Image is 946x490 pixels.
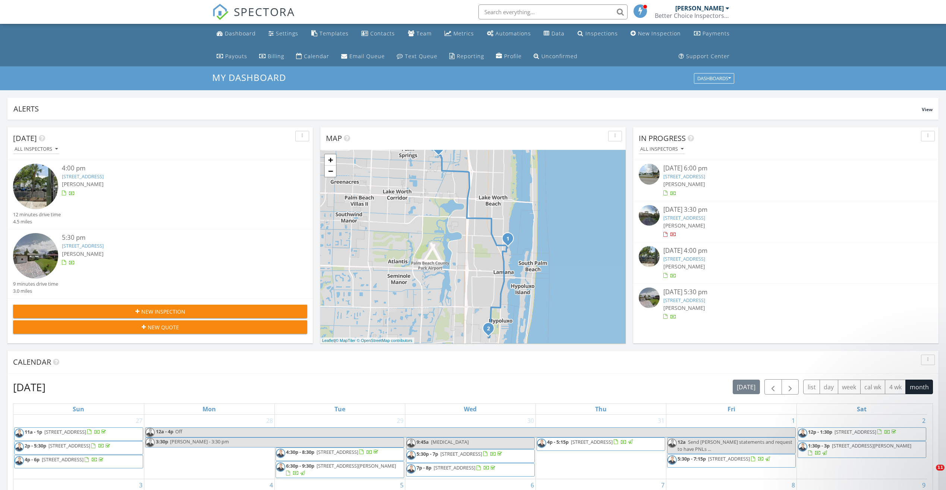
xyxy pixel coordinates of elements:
img: cliff_picture.jpg [145,428,155,437]
a: New Inspection [628,27,684,41]
div: Automations [496,30,531,37]
div: 4:00 pm [62,164,283,173]
a: Inspections [575,27,621,41]
i: 1 [506,236,509,242]
img: cliff_picture.jpg [276,462,285,472]
span: 3:30p [155,438,169,447]
div: 5:30 pm [62,233,283,242]
a: 5:30p - 7p [STREET_ADDRESS] [417,450,503,457]
span: [STREET_ADDRESS] [44,428,86,435]
a: Automations (Basic) [484,27,534,41]
a: Dashboard [214,27,259,41]
span: [STREET_ADDRESS] [708,455,750,462]
span: 4:30p - 8:30p [286,449,314,455]
a: 11a - 1p [STREET_ADDRESS] [14,427,143,441]
a: Payouts [214,50,250,63]
div: Dashboards [697,76,731,81]
a: Go to July 30, 2025 [526,415,535,427]
a: [STREET_ADDRESS] [663,173,705,180]
button: cal wk [860,380,886,394]
a: Leaflet [322,338,334,343]
span: [MEDICAL_DATA] [431,439,469,445]
a: 4p - 5:15p [STREET_ADDRESS] [537,437,665,451]
img: streetview [13,233,58,278]
span: 4p - 5:15p [547,439,569,445]
img: cliff_picture.jpg [798,428,807,438]
img: cliff_picture.jpg [15,442,24,452]
div: Better Choice Inspectors, LLC [655,12,729,19]
span: [PERSON_NAME] [663,180,705,188]
a: 2p - 5:30p [STREET_ADDRESS] [25,442,111,449]
span: 5:30p - 7p [417,450,438,457]
div: All Inspectors [15,147,58,152]
img: cliff_picture.jpg [406,439,416,448]
span: 11a - 1p [25,428,42,435]
img: The Best Home Inspection Software - Spectora [212,4,229,20]
div: [DATE] 6:00 pm [663,164,909,173]
span: [STREET_ADDRESS] [571,439,613,445]
span: SPECTORA [234,4,295,19]
a: Wednesday [462,404,478,414]
a: Go to July 27, 2025 [134,415,144,427]
a: 5:30p - 7:15p [STREET_ADDRESS] [678,455,771,462]
input: Search everything... [478,4,628,19]
div: Templates [320,30,349,37]
a: Thursday [594,404,608,414]
span: 5:30p - 7:15p [678,455,706,462]
img: cliff_picture.jpg [406,450,416,460]
div: 4.5 miles [13,218,61,225]
button: New Quote [13,320,307,334]
div: Inspections [585,30,618,37]
button: [DATE] [733,380,760,394]
td: Go to July 27, 2025 [13,415,144,479]
img: cliff_picture.jpg [276,449,285,458]
span: 12a [678,439,686,445]
img: cliff_picture.jpg [667,439,677,448]
a: 4p - 6p [STREET_ADDRESS] [25,456,105,463]
img: cliff_picture.jpg [406,464,416,474]
a: SPECTORA [212,10,295,26]
span: [STREET_ADDRESS] [440,450,482,457]
span: Off [175,428,182,435]
button: month [905,380,933,394]
a: 1:30p - 3p [STREET_ADDRESS][PERSON_NAME] [798,441,927,458]
a: 7p - 8p [STREET_ADDRESS] [417,464,497,471]
td: Go to August 2, 2025 [796,415,927,479]
a: 7p - 8p [STREET_ADDRESS] [406,463,535,477]
div: [DATE] 5:30 pm [663,288,909,297]
span: Calendar [13,357,51,367]
button: Next month [782,379,799,395]
td: Go to July 30, 2025 [405,415,535,479]
img: streetview [13,164,58,209]
div: Profile [504,53,522,60]
td: Go to July 29, 2025 [274,415,405,479]
span: 7p - 8p [417,464,431,471]
a: Metrics [441,27,477,41]
img: cliff_picture.jpg [15,456,24,465]
a: 4p - 6p [STREET_ADDRESS] [14,455,143,468]
a: [STREET_ADDRESS] [62,173,104,180]
span: Send [PERSON_NAME] statements and request to have PNLs ... [678,439,792,452]
a: © MapTiler [336,338,356,343]
a: Monday [201,404,217,414]
a: 4:00 pm [STREET_ADDRESS] [PERSON_NAME] 12 minutes drive time 4.5 miles [13,164,307,225]
a: Zoom out [325,166,336,177]
span: Map [326,133,342,143]
a: [STREET_ADDRESS] [663,255,705,262]
a: Company Profile [493,50,525,63]
a: 5:30 pm [STREET_ADDRESS] [PERSON_NAME] 9 minutes drive time 3.0 miles [13,233,307,295]
div: 1043 Highview Rd, Lantana, FL 33462 [488,328,493,333]
td: Go to July 28, 2025 [144,415,274,479]
span: [PERSON_NAME] [663,304,705,311]
button: list [803,380,820,394]
div: 1516 S Lakeside Dr 117, Lake Worth Beach, FL 33460 [508,238,512,243]
div: Dashboard [225,30,256,37]
span: [STREET_ADDRESS][PERSON_NAME] [317,462,396,469]
a: Unconfirmed [531,50,581,63]
a: Go to August 2, 2025 [921,415,927,427]
span: [STREET_ADDRESS] [317,449,358,455]
img: cliff_picture.jpg [537,439,546,448]
div: Alerts [13,104,922,114]
a: [DATE] 5:30 pm [STREET_ADDRESS] [PERSON_NAME] [639,288,933,321]
span: [PERSON_NAME] - 3:30 pm [170,438,229,445]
